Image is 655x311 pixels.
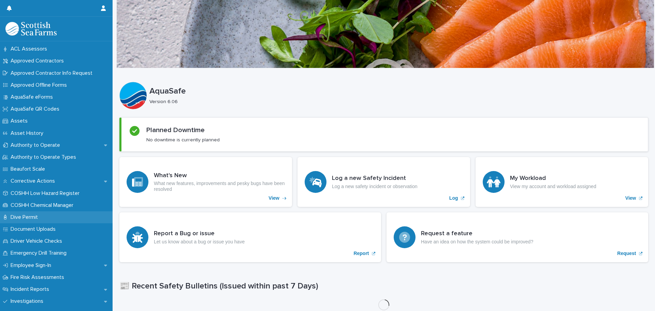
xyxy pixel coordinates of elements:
[8,298,49,305] p: Investigations
[5,22,57,36] img: bPIBxiqnSb2ggTQWdOVV
[8,46,53,52] p: ACL Assessors
[421,230,533,238] h3: Request a feature
[8,262,57,269] p: Employee Sign-In
[510,175,596,182] h3: My Workload
[8,226,61,232] p: Document Uploads
[154,239,245,245] p: Let us know about a bug or issue you have
[625,195,636,201] p: View
[476,157,648,207] a: View
[8,250,72,256] p: Emergency Drill Training
[332,184,418,189] p: Log a new safety incident or observation
[8,238,68,244] p: Driver Vehicle Checks
[149,99,643,105] p: Version 6.06
[449,195,458,201] p: Log
[297,157,470,207] a: Log
[8,166,50,172] p: Beaufort Scale
[8,118,33,124] p: Assets
[119,212,381,262] a: Report
[353,251,369,256] p: Report
[8,190,85,197] p: COSHH Low Hazard Register
[119,157,292,207] a: View
[387,212,648,262] a: Request
[8,94,58,100] p: AquaSafe eForms
[8,178,60,184] p: Corrective Actions
[510,184,596,189] p: View my account and workload assigned
[8,70,98,76] p: Approved Contractor Info Request
[617,251,636,256] p: Request
[8,274,70,281] p: Fire Risk Assessments
[146,137,220,143] p: No downtime is currently planned
[8,154,82,160] p: Authority to Operate Types
[8,214,43,221] p: Dive Permit
[154,230,245,238] h3: Report a Bug or issue
[268,195,279,201] p: View
[8,142,65,149] p: Authority to Operate
[8,82,72,88] p: Approved Offline Forms
[8,130,49,137] p: Asset History
[154,172,285,180] h3: What's New
[119,281,648,291] h1: 📰 Recent Safety Bulletins (Issued within past 7 Days)
[8,58,69,64] p: Approved Contractors
[154,181,285,192] p: What new features, improvements and pesky bugs have been resolved
[8,286,55,293] p: Incident Reports
[8,106,65,112] p: AquaSafe QR Codes
[8,202,79,209] p: COSHH Chemical Manager
[332,175,418,182] h3: Log a new Safety Incident
[146,126,205,134] h2: Planned Downtime
[421,239,533,245] p: Have an idea on how the system could be improved?
[149,86,645,96] p: AquaSafe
